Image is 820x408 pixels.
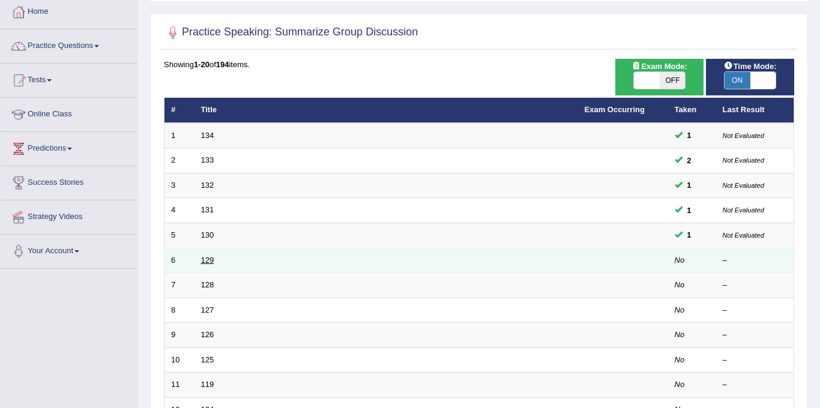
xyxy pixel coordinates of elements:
[723,355,788,366] div: –
[683,204,696,217] span: You can still take this question
[164,59,794,70] div: Showing of items.
[683,129,696,142] span: You can still take this question
[615,59,704,95] div: Show exams occurring in exams
[1,98,137,128] a: Online Class
[201,380,214,389] a: 119
[683,154,696,167] span: You can still take this question
[164,98,194,123] th: #
[164,198,194,223] td: 4
[660,72,686,89] span: OFF
[719,60,782,73] span: Time Mode:
[1,235,137,265] a: Your Account
[723,280,788,291] div: –
[164,248,194,273] td: 6
[723,379,788,391] div: –
[683,229,696,241] span: You can still take this question
[164,173,194,198] td: 3
[201,230,214,239] a: 130
[164,223,194,248] td: 5
[716,98,794,123] th: Last Result
[194,98,578,123] th: Title
[201,155,214,164] a: 133
[1,166,137,196] a: Success Stories
[164,323,194,348] td: 9
[164,298,194,323] td: 8
[723,329,788,341] div: –
[675,256,685,265] em: No
[675,380,685,389] em: No
[164,347,194,373] td: 10
[723,232,764,239] small: Not Evaluated
[723,255,788,266] div: –
[723,157,764,164] small: Not Evaluated
[201,256,214,265] a: 129
[675,305,685,314] em: No
[627,60,692,73] span: Exam Mode:
[723,305,788,316] div: –
[201,305,214,314] a: 127
[675,280,685,289] em: No
[725,72,750,89] span: ON
[1,64,137,94] a: Tests
[675,330,685,339] em: No
[1,29,137,59] a: Practice Questions
[164,373,194,398] td: 11
[201,181,214,190] a: 132
[201,330,214,339] a: 126
[216,60,229,69] b: 194
[1,200,137,230] a: Strategy Videos
[668,98,716,123] th: Taken
[164,23,418,41] h2: Practice Speaking: Summarize Group Discussion
[723,132,764,139] small: Not Evaluated
[201,355,214,364] a: 125
[723,182,764,189] small: Not Evaluated
[675,355,685,364] em: No
[201,280,214,289] a: 128
[201,131,214,140] a: 134
[164,273,194,298] td: 7
[1,132,137,162] a: Predictions
[164,148,194,173] td: 2
[201,205,214,214] a: 131
[585,105,645,114] a: Exam Occurring
[164,123,194,148] td: 1
[683,179,696,191] span: You can still take this question
[194,60,210,69] b: 1-20
[723,206,764,214] small: Not Evaluated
